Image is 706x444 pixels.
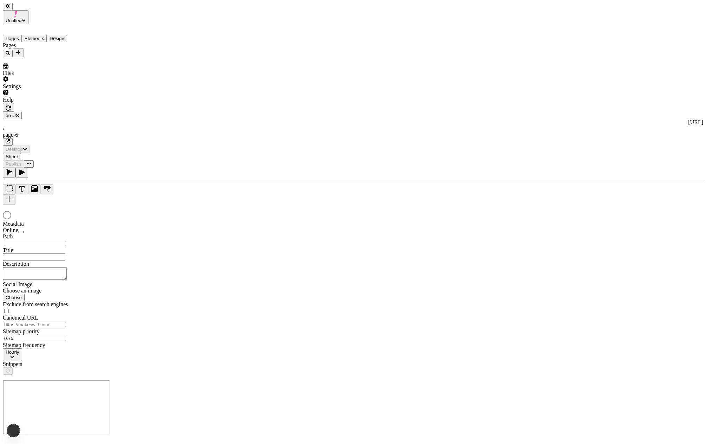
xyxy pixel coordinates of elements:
[3,321,65,328] input: https://makeswift.com
[3,184,15,194] button: Box
[3,153,21,160] button: Share
[6,154,18,159] span: Share
[3,294,25,301] button: Choose
[6,161,21,167] span: Publish
[3,288,87,294] div: Choose an image
[3,112,22,119] button: Open locale picker
[3,221,87,227] div: Metadata
[3,160,24,168] button: Publish
[6,295,22,300] span: Choose
[41,184,53,194] button: Button
[3,35,22,42] button: Pages
[3,83,87,90] div: Settings
[3,119,703,126] div: [URL]
[13,49,24,57] button: Add new
[3,315,38,321] span: Canonical URL
[3,380,110,435] iframe: Cookie Feature Detection
[3,301,68,307] span: Exclude from search engines
[3,361,87,367] div: Snippets
[3,342,45,348] span: Sitemap frequency
[3,146,30,153] button: Desktop
[28,184,41,194] button: Image
[3,328,39,334] span: Sitemap priority
[3,97,87,103] div: Help
[15,184,28,194] button: Text
[3,132,703,138] div: page-6
[47,35,67,42] button: Design
[3,281,32,287] span: Social Image
[22,35,47,42] button: Elements
[3,227,18,233] span: Online
[6,113,19,118] span: en-US
[3,42,87,49] div: Pages
[6,349,19,355] span: Hourly
[3,126,703,132] div: /
[3,10,28,24] button: Untitled
[6,147,23,152] span: Desktop
[3,348,22,361] button: Hourly
[6,18,21,23] span: Untitled
[3,70,87,76] div: Files
[3,233,13,239] span: Path
[3,261,29,267] span: Description
[3,247,13,253] span: Title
